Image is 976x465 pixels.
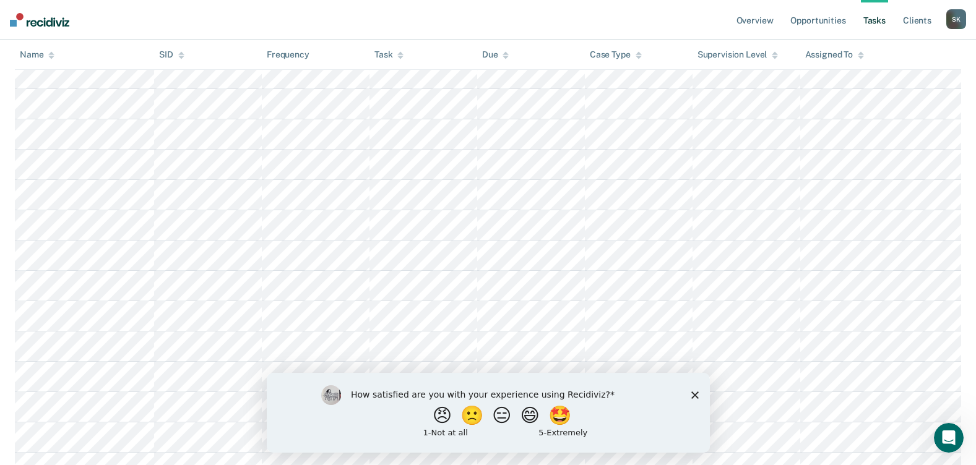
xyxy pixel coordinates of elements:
[267,373,710,453] iframe: Survey by Kim from Recidiviz
[946,9,966,29] div: S K
[10,13,69,27] img: Recidiviz
[374,49,404,60] div: Task
[934,423,964,453] iframe: Intercom live chat
[946,9,966,29] button: SK
[159,49,184,60] div: SID
[482,49,509,60] div: Due
[267,49,309,60] div: Frequency
[20,49,54,60] div: Name
[590,49,642,60] div: Case Type
[697,49,779,60] div: Supervision Level
[805,49,864,60] div: Assigned To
